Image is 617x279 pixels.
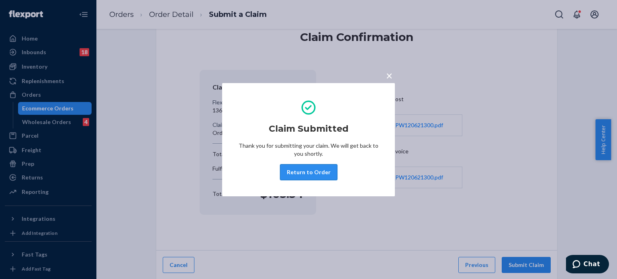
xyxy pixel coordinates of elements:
h2: Claim Submitted [269,122,349,135]
iframe: To enrich screen reader interactions, please activate Accessibility in Grammarly extension settings [566,255,609,275]
span: × [386,69,392,82]
p: Thank you for submitting your claim. We will get back to you shortly. [238,142,379,158]
button: Return to Order [280,164,337,180]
